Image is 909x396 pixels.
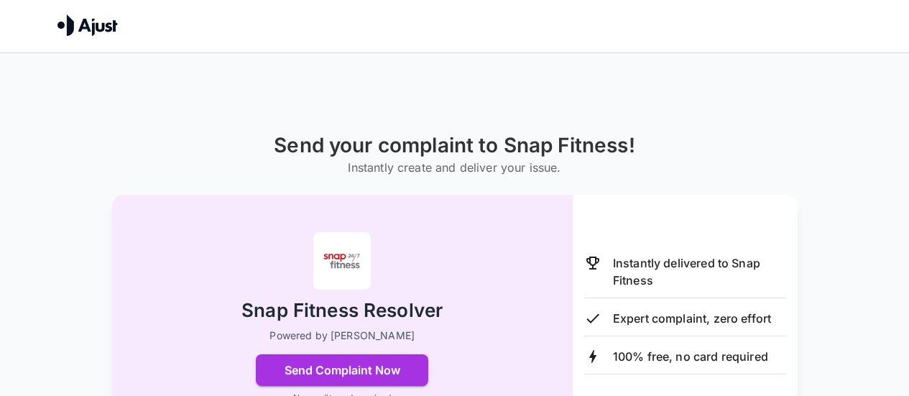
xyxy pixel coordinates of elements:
[256,354,428,386] button: Send Complaint Now
[313,232,371,290] img: Snap Fitness
[57,14,118,36] img: Ajust
[613,310,771,327] p: Expert complaint, zero effort
[613,348,768,365] p: 100% free, no card required
[274,134,635,157] h1: Send your complaint to Snap Fitness!
[274,157,635,178] h6: Instantly create and deliver your issue.
[613,254,786,289] p: Instantly delivered to Snap Fitness
[241,298,443,323] h2: Snap Fitness Resolver
[269,328,415,343] p: Powered by [PERSON_NAME]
